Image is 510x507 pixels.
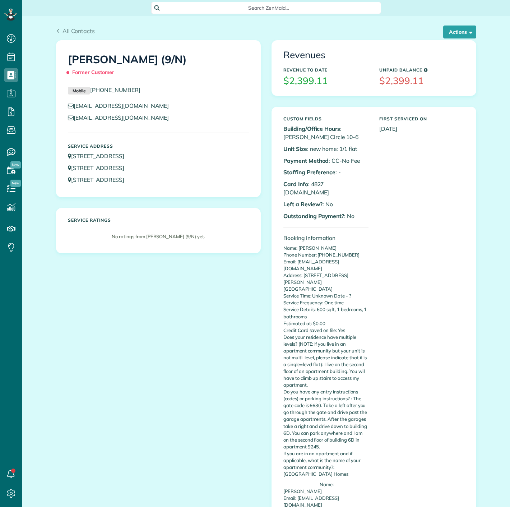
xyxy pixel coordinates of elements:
[283,169,335,176] b: Staffing Preference
[283,125,368,141] p: : [PERSON_NAME] Circle 10-6
[283,201,323,208] b: Left a Review?
[379,116,464,121] h5: First Serviced On
[283,157,329,164] b: Payment Method
[283,145,307,152] b: Unit Size
[68,218,249,222] h5: Service ratings
[283,180,368,197] p: : 4827 [DOMAIN_NAME]
[283,200,368,208] p: : No
[62,27,95,34] span: All Contacts
[68,114,176,121] a: [EMAIL_ADDRESS][DOMAIN_NAME]
[283,212,344,220] b: Outstanding Payment?
[283,168,368,176] p: : -
[68,54,249,79] h1: [PERSON_NAME] (9/N)
[283,212,368,220] p: : No
[283,235,368,241] h4: Booking information
[56,27,95,35] a: All Contacts
[379,125,464,133] p: [DATE]
[10,180,21,187] span: New
[379,68,464,72] h5: Unpaid Balance
[68,164,131,171] a: [STREET_ADDRESS]
[68,86,140,93] a: Mobile[PHONE_NUMBER]
[283,116,368,121] h5: Custom Fields
[283,157,368,165] p: : CC-No Fee
[10,161,21,169] span: New
[283,68,368,72] h5: Revenue to Date
[443,26,476,38] button: Actions
[283,180,308,188] b: Card Info
[68,176,131,183] a: [STREET_ADDRESS]
[283,76,368,86] h3: $2,399.11
[71,233,245,240] p: No ratings from [PERSON_NAME] (9/N) yet.
[283,125,340,132] b: Building/Office Hours
[68,144,249,148] h5: Service Address
[68,66,117,79] span: Former Customer
[68,102,176,109] a: [EMAIL_ADDRESS][DOMAIN_NAME]
[283,245,368,478] p: Name: [PERSON_NAME] Phone Number: [PHONE_NUMBER] Email: [EMAIL_ADDRESS][DOMAIN_NAME] Address: [ST...
[68,87,90,95] small: Mobile
[283,50,464,60] h3: Revenues
[379,76,464,86] h3: $2,399.11
[283,145,368,153] p: : new home: 1/1 flat
[68,152,131,160] a: [STREET_ADDRESS]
